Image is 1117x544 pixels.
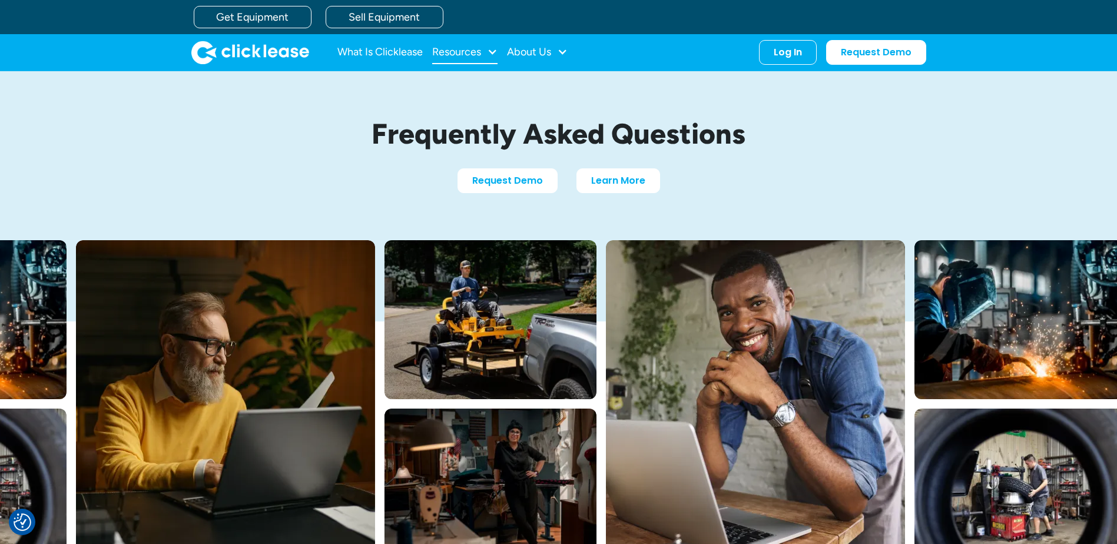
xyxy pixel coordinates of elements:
div: Resources [432,41,498,64]
a: Learn More [576,168,660,193]
div: Log In [774,47,802,58]
img: Revisit consent button [14,513,31,531]
a: Request Demo [458,168,558,193]
a: home [191,41,309,64]
img: Clicklease logo [191,41,309,64]
img: Man with hat and blue shirt driving a yellow lawn mower onto a trailer [385,240,596,399]
a: Get Equipment [194,6,311,28]
div: About Us [507,41,568,64]
button: Consent Preferences [14,513,31,531]
a: What Is Clicklease [337,41,423,64]
a: Sell Equipment [326,6,443,28]
a: Request Demo [826,40,926,65]
h1: Frequently Asked Questions [282,118,836,150]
